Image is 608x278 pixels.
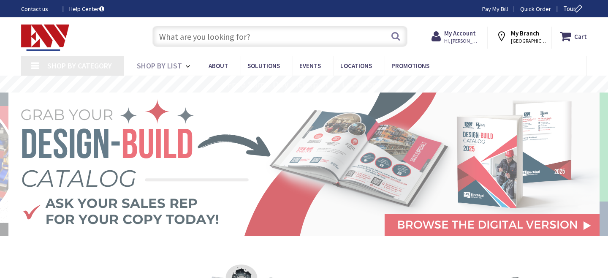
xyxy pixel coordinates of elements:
span: Solutions [247,62,280,70]
span: Hi, [PERSON_NAME] [444,38,480,44]
a: Contact us [21,5,56,13]
span: Tour [563,5,585,13]
span: Shop By Category [47,61,112,71]
img: Electrical Wholesalers, Inc. [21,25,69,51]
div: My Branch [GEOGRAPHIC_DATA], [GEOGRAPHIC_DATA] [496,29,544,44]
strong: My Branch [511,29,539,37]
a: Quick Order [520,5,551,13]
strong: Cart [574,29,587,44]
a: Pay My Bill [482,5,508,13]
a: Cart [560,29,587,44]
span: Shop By List [137,61,182,71]
span: Promotions [391,62,429,70]
span: Events [299,62,321,70]
span: About [209,62,228,70]
span: [GEOGRAPHIC_DATA], [GEOGRAPHIC_DATA] [511,38,547,44]
rs-layer: Free Same Day Pickup at 19 Locations [227,80,382,89]
span: Locations [340,62,372,70]
a: Help Center [69,5,104,13]
a: My Account Hi, [PERSON_NAME] [432,29,480,44]
strong: My Account [444,29,476,37]
input: What are you looking for? [152,26,407,47]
